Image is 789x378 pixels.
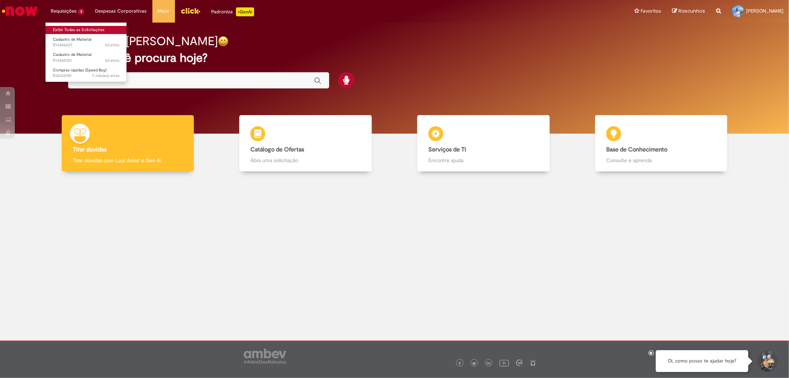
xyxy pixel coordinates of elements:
img: click_logo_yellow_360x200.png [181,5,200,16]
b: Tirar dúvidas [73,146,107,153]
a: Rascunhos [672,8,705,15]
div: Oi, como posso te ajudar hoje? [656,350,748,372]
a: Tirar dúvidas Tirar dúvidas com Lupi Assist e Gen Ai [39,115,217,172]
span: Rascunhos [678,7,705,14]
a: Base de Conhecimento Consulte e aprenda [572,115,750,172]
button: Iniciar Conversa de Suporte [756,350,778,372]
time: 25/08/2025 16:17:31 [105,58,119,63]
b: Base de Conhecimento [606,146,667,153]
img: logo_footer_workplace.png [516,359,523,366]
h2: O que você procura hoje? [68,51,721,64]
img: happy-face.png [218,36,229,47]
img: logo_footer_naosei.png [530,359,536,366]
span: 3d atrás [105,58,119,63]
b: Catálogo de Ofertas [250,146,304,153]
span: 7 mês(es) atrás [92,73,119,78]
span: More [158,7,169,15]
a: Aberto R13446227 : Cadastro de Material [45,36,127,49]
img: logo_footer_linkedin.png [487,361,490,366]
img: logo_footer_youtube.png [499,358,509,368]
span: R12652981 [53,73,119,79]
ul: Requisições [45,22,127,82]
p: Abra uma solicitação [250,157,360,164]
time: 25/08/2025 21:10:03 [105,42,119,48]
img: logo_footer_facebook.png [458,362,462,365]
span: Requisições [51,7,77,15]
a: Aberto R12652981 : Compras rápidas (Speed Buy) [45,66,127,80]
b: Serviços de TI [428,146,466,153]
span: R13446227 [53,42,119,48]
p: Consulte e aprenda [606,157,716,164]
h2: Boa tarde, [PERSON_NAME] [68,35,218,48]
p: Tirar dúvidas com Lupi Assist e Gen Ai [73,157,183,164]
span: Compras rápidas (Speed Buy) [53,67,107,73]
span: Cadastro de Material [53,52,91,57]
a: Serviços de TI Encontre ajuda [395,115,573,172]
img: ServiceNow [1,4,39,19]
span: 3d atrás [105,42,119,48]
span: Favoritos [641,7,661,15]
span: Despesas Corporativas [95,7,147,15]
a: Catálogo de Ofertas Abra uma solicitação [217,115,395,172]
img: logo_footer_ambev_rotulo_gray.png [244,349,286,364]
p: +GenAi [236,7,254,16]
a: Exibir Todas as Solicitações [45,26,127,34]
p: Encontre ajuda [428,157,538,164]
span: [PERSON_NAME] [746,8,783,14]
a: Aberto R13445351 : Cadastro de Material [45,51,127,64]
time: 11/02/2025 16:27:51 [92,73,119,78]
span: Cadastro de Material [53,37,91,42]
span: R13445351 [53,58,119,64]
div: Padroniza [212,7,254,16]
img: logo_footer_twitter.png [472,362,476,365]
span: 3 [78,9,84,15]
